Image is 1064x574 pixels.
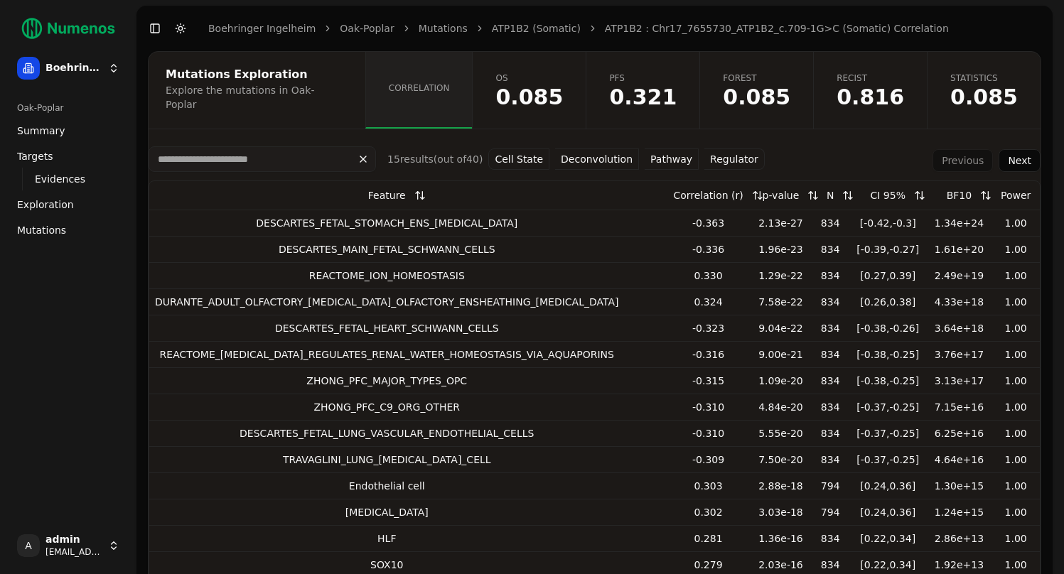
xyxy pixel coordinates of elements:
[932,269,986,283] div: 2.49e+19
[368,183,406,208] div: Feature
[673,183,743,208] div: Correlation (r)
[997,374,1034,388] div: 1.00
[817,479,844,493] div: 794
[932,216,986,230] div: 1.34e+24
[997,505,1034,519] div: 1.00
[672,505,745,519] div: 0.302
[17,223,66,237] span: Mutations
[605,21,949,36] a: ATP1B2 : chr17_7655730_ATP1B2_c.709-1G>C (Somatic) Correlation
[756,505,806,519] div: 3.03e-18
[855,216,921,230] div: [ -0.42 , -0.3 ]
[155,269,619,283] div: REACTOME_ION_HOMEOSTASIS
[817,505,844,519] div: 794
[171,18,190,38] button: Toggle Dark Mode
[208,21,949,36] nav: breadcrumb
[997,426,1034,440] div: 1.00
[11,193,125,216] a: Exploration
[997,216,1034,230] div: 1.00
[672,531,745,546] div: 0.281
[756,374,806,388] div: 1.09e-20
[817,347,844,362] div: 834
[208,21,316,36] a: Boehringer Ingelheim
[813,52,927,129] a: RECIST0.816
[704,148,765,170] button: Regulator
[997,558,1034,572] div: 1.00
[817,400,844,414] div: 834
[817,242,844,256] div: 834
[672,242,745,256] div: -0.336
[340,21,394,36] a: Oak-Poplar
[488,148,549,170] button: Cell State
[950,72,1018,84] span: Statistics
[492,21,581,36] a: ATP1B2 (Somatic)
[155,505,619,519] div: [MEDICAL_DATA]
[817,321,844,335] div: 834
[932,374,986,388] div: 3.13e+17
[155,479,619,493] div: Endothelial cell
[756,558,806,572] div: 2.03e-16
[17,197,74,212] span: Exploration
[166,69,344,80] div: Mutations Exploration
[609,87,677,108] span: 0.320986605450511
[387,153,434,165] span: 15 result s
[817,295,844,309] div: 834
[817,453,844,467] div: 834
[155,374,619,388] div: ZHONG_PFC_MAJOR_TYPES_OPC
[672,558,745,572] div: 0.279
[155,347,619,362] div: REACTOME_[MEDICAL_DATA]_REGULATES_RENAL_WATER_HOMEOSTASIS_VIA_AQUAPORINS
[155,558,619,572] div: SOX10
[672,347,745,362] div: -0.316
[756,242,806,256] div: 1.96e-23
[932,426,986,440] div: 6.25e+16
[645,148,699,170] button: Pathway
[817,558,844,572] div: 834
[997,531,1034,546] div: 1.00
[45,534,102,546] span: admin
[756,426,806,440] div: 5.55e-20
[855,347,921,362] div: [ -0.38 , -0.25 ]
[817,426,844,440] div: 834
[756,269,806,283] div: 1.29e-22
[932,479,986,493] div: 1.30e+15
[586,52,699,129] a: PFS0.321
[472,52,586,129] a: OS0.085
[927,52,1041,129] a: Statistics0.085
[155,531,619,546] div: HLF
[855,242,921,256] div: [ -0.39 , -0.27 ]
[45,62,102,75] span: Boehringer Ingelheim
[672,453,745,467] div: -0.309
[155,242,619,256] div: DESCARTES_MAIN_FETAL_SCHWANN_CELLS
[17,149,53,163] span: Targets
[756,347,806,362] div: 9.00e-21
[932,505,986,519] div: 1.24e+15
[855,295,921,309] div: [ 0.26 , 0.38 ]
[837,87,904,108] span: 0.816079135679305
[756,400,806,414] div: 4.84e-20
[932,558,986,572] div: 1.92e+13
[756,216,806,230] div: 2.13e-27
[672,321,745,335] div: -0.323
[997,242,1034,256] div: 1.00
[495,72,563,84] span: OS
[155,426,619,440] div: DESCARTES_FETAL_LUNG_VASCULAR_ENDOTHELIAL_CELLS
[817,269,844,283] div: 834
[11,51,125,85] button: Boehringer Ingelheim
[817,216,844,230] div: 834
[672,374,745,388] div: -0.315
[672,400,745,414] div: -0.310
[11,119,125,142] a: Summary
[11,529,125,563] button: Aadmin[EMAIL_ADDRESS]
[855,531,921,546] div: [ 0.22 , 0.34 ]
[932,242,986,256] div: 1.61e+20
[855,374,921,388] div: [ -0.38 , -0.25 ]
[756,295,806,309] div: 7.58e-22
[672,295,745,309] div: 0.324
[999,149,1041,172] button: Next
[35,172,85,186] span: Evidences
[932,531,986,546] div: 2.86e+13
[932,295,986,309] div: 4.33e+18
[155,453,619,467] div: TRAVAGLINI_LUNG_[MEDICAL_DATA]_CELL
[932,453,986,467] div: 4.64e+16
[419,21,468,36] a: Mutations
[672,269,745,283] div: 0.330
